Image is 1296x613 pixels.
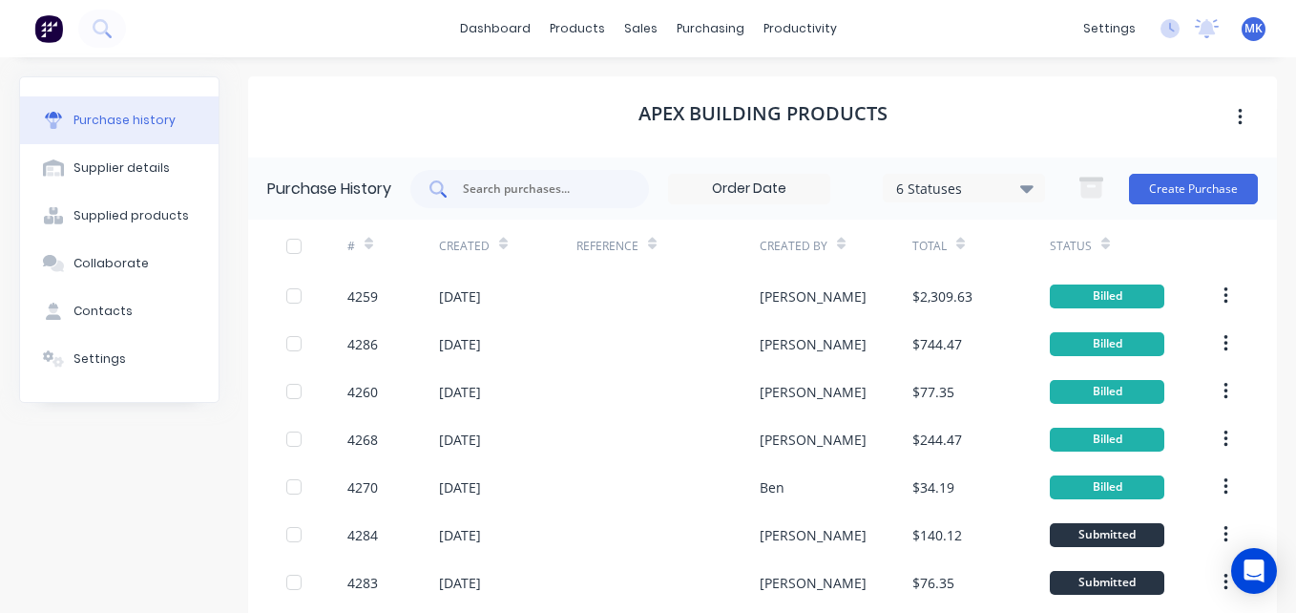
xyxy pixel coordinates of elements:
div: Created By [760,238,827,255]
div: $34.19 [912,477,954,497]
div: Purchase history [73,112,176,129]
div: 4286 [347,334,378,354]
div: Purchase History [267,178,391,201]
div: 4270 [347,477,378,497]
div: [PERSON_NAME] [760,525,867,545]
div: Billed [1050,476,1164,499]
div: 4284 [347,525,378,545]
div: $244.47 [912,430,962,450]
div: purchasing [667,14,754,43]
div: Billed [1050,285,1164,308]
div: sales [615,14,667,43]
button: Create Purchase [1129,174,1258,204]
div: Created [439,238,490,255]
div: 4268 [347,430,378,450]
input: Search purchases... [461,180,619,199]
div: [DATE] [439,477,481,497]
button: Settings [20,335,219,383]
span: MK [1244,20,1263,37]
div: Supplied products [73,207,189,224]
div: $77.35 [912,382,954,402]
div: $744.47 [912,334,962,354]
div: products [540,14,615,43]
div: [DATE] [439,334,481,354]
button: Supplier details [20,144,219,192]
img: Factory [34,14,63,43]
div: [PERSON_NAME] [760,430,867,450]
button: Supplied products [20,192,219,240]
div: 4283 [347,573,378,593]
div: Status [1050,238,1092,255]
input: Order Date [669,175,829,203]
div: Submitted [1050,523,1164,547]
div: 4260 [347,382,378,402]
div: Submitted [1050,571,1164,595]
div: Billed [1050,428,1164,452]
div: [DATE] [439,525,481,545]
div: Collaborate [73,255,149,272]
button: Purchase history [20,96,219,144]
div: $2,309.63 [912,286,972,306]
a: dashboard [450,14,540,43]
div: [DATE] [439,430,481,450]
div: [DATE] [439,382,481,402]
div: [PERSON_NAME] [760,573,867,593]
h1: Apex Building Products [638,102,888,125]
div: # [347,238,355,255]
div: [DATE] [439,573,481,593]
div: productivity [754,14,847,43]
div: Ben [760,477,784,497]
div: 4259 [347,286,378,306]
div: 6 Statuses [896,178,1033,198]
div: Total [912,238,947,255]
button: Contacts [20,287,219,335]
div: Settings [73,350,126,368]
div: settings [1074,14,1145,43]
div: [PERSON_NAME] [760,334,867,354]
div: Supplier details [73,159,170,177]
div: Contacts [73,303,133,320]
div: Billed [1050,380,1164,404]
div: [PERSON_NAME] [760,286,867,306]
div: Billed [1050,332,1164,356]
button: Collaborate [20,240,219,287]
div: [DATE] [439,286,481,306]
div: [PERSON_NAME] [760,382,867,402]
div: $140.12 [912,525,962,545]
div: $76.35 [912,573,954,593]
div: Reference [576,238,638,255]
div: Open Intercom Messenger [1231,548,1277,594]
